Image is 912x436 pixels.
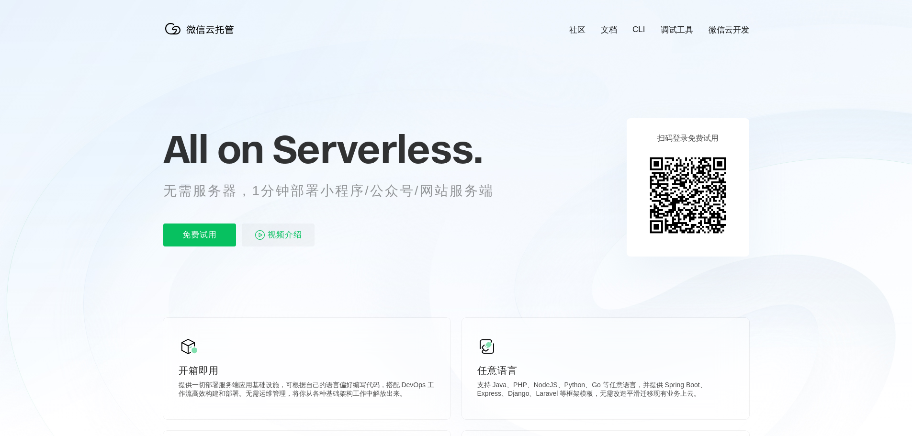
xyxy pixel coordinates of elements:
a: 微信云开发 [709,24,749,35]
span: Serverless. [272,125,483,173]
p: 提供一切部署服务端应用基础设施，可根据自己的语言偏好编写代码，搭配 DevOps 工作流高效构建和部署。无需运维管理，将你从各种基础架构工作中解放出来。 [179,381,435,400]
p: 扫码登录免费试用 [657,134,719,144]
img: 微信云托管 [163,19,240,38]
p: 支持 Java、PHP、NodeJS、Python、Go 等任意语言，并提供 Spring Boot、Express、Django、Laravel 等框架模板，无需改造平滑迁移现有业务上云。 [477,381,734,400]
p: 免费试用 [163,224,236,246]
a: 调试工具 [661,24,693,35]
p: 开箱即用 [179,364,435,377]
img: video_play.svg [254,229,266,241]
a: 社区 [569,24,585,35]
a: 文档 [601,24,617,35]
p: 无需服务器，1分钟部署小程序/公众号/网站服务端 [163,181,512,201]
span: All on [163,125,263,173]
a: 微信云托管 [163,32,240,40]
a: CLI [632,25,645,34]
span: 视频介绍 [268,224,302,246]
p: 任意语言 [477,364,734,377]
